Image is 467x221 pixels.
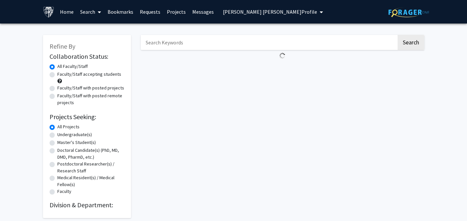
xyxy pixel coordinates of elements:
[57,147,124,161] label: Doctoral Candidate(s) (PhD, MD, DMD, PharmD, etc.)
[277,50,288,61] img: Loading
[141,61,424,76] nav: Page navigation
[57,174,124,188] label: Medical Resident(s) / Medical Fellow(s)
[50,113,124,121] h2: Projects Seeking:
[77,0,104,23] a: Search
[57,71,121,78] label: Faculty/Staff accepting students
[50,42,75,50] span: Refine By
[189,0,217,23] a: Messages
[57,123,80,130] label: All Projects
[57,161,124,174] label: Postdoctoral Researcher(s) / Research Staff
[223,8,317,15] span: [PERSON_NAME] [PERSON_NAME] Profile
[50,201,124,209] h2: Division & Department:
[57,85,124,91] label: Faculty/Staff with posted projects
[57,139,96,146] label: Master's Student(s)
[57,63,88,70] label: All Faculty/Staff
[57,188,71,195] label: Faculty
[43,6,54,18] img: Johns Hopkins University Logo
[137,0,164,23] a: Requests
[141,35,397,50] input: Search Keywords
[398,35,424,50] button: Search
[50,53,124,60] h2: Collaboration Status:
[388,7,429,17] img: ForagerOne Logo
[104,0,137,23] a: Bookmarks
[57,92,124,106] label: Faculty/Staff with posted remote projects
[164,0,189,23] a: Projects
[57,0,77,23] a: Home
[57,131,92,138] label: Undergraduate(s)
